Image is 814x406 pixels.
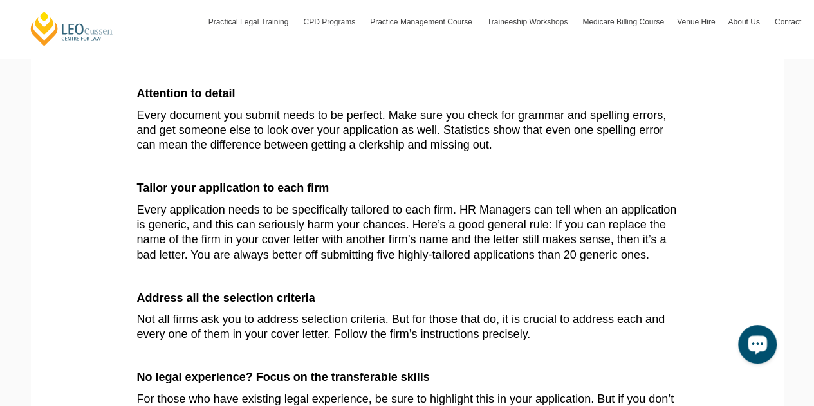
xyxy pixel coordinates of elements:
p: Every application needs to be specifically tailored to each firm. HR Managers can tell when an ap... [137,203,678,263]
a: Medicare Billing Course [576,3,671,41]
a: Practice Management Course [364,3,481,41]
a: About Us [721,3,768,41]
iframe: LiveChat chat widget [728,320,782,374]
p: Every document you submit needs to be perfect. Make sure you check for grammar and spelling error... [137,108,678,153]
a: CPD Programs [297,3,364,41]
a: Traineeship Workshops [481,3,576,41]
p: Not all firms ask you to address selection criteria. But for those that do, it is crucial to addr... [137,312,678,342]
strong: No legal experience? Focus on the transferable skills [137,371,430,383]
a: Venue Hire [671,3,721,41]
a: [PERSON_NAME] Centre for Law [29,10,115,47]
a: Contact [768,3,808,41]
strong: Address all the selection criteria [137,291,315,304]
strong: Attention to detail [137,87,236,100]
a: Practical Legal Training [202,3,297,41]
strong: Tailor your application to each firm [137,181,329,194]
